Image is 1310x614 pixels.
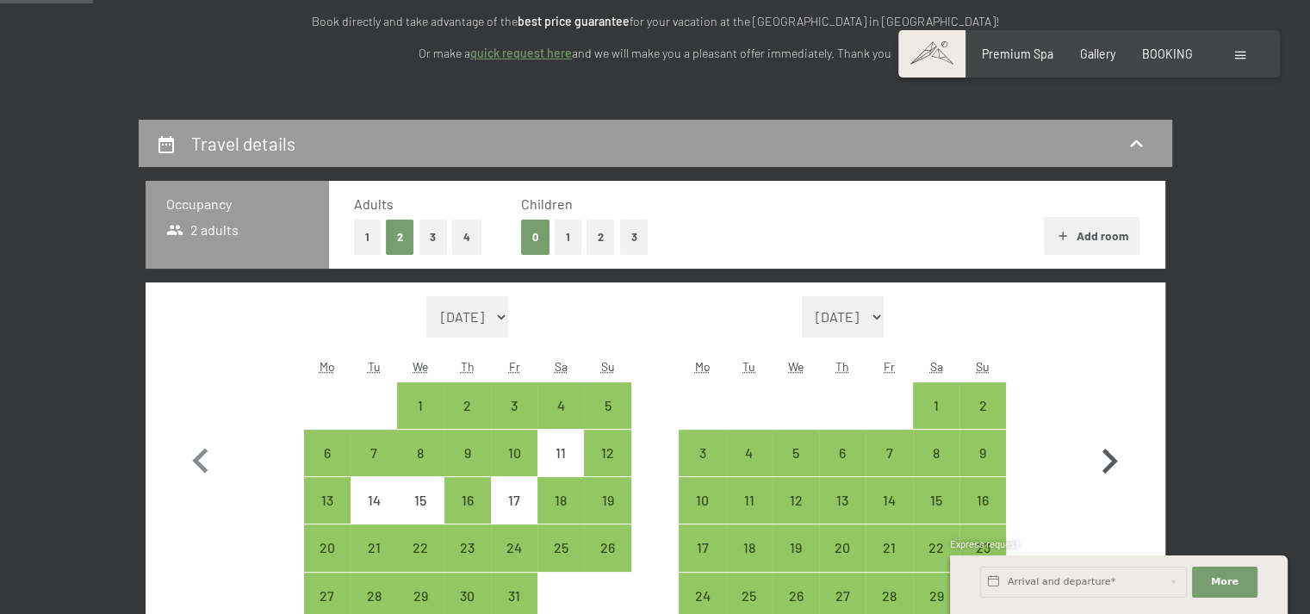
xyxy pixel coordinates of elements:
div: Arrival not possible [351,477,397,524]
abbr: Wednesday [788,359,804,374]
div: 13 [306,493,349,536]
div: 1 [399,399,442,442]
div: Arrival not possible [491,477,537,524]
div: Sun Nov 09 2025 [959,430,1006,476]
div: Arrival possible [959,477,1006,524]
div: Mon Oct 20 2025 [304,524,351,571]
div: Arrival possible [444,477,491,524]
div: Tue Oct 14 2025 [351,477,397,524]
div: 11 [539,446,582,489]
div: Sun Oct 05 2025 [584,382,630,429]
abbr: Saturday [929,359,942,374]
div: 18 [728,541,771,584]
div: Arrival possible [726,430,773,476]
p: Book directly and take advantage of the for your vacation at the [GEOGRAPHIC_DATA] in [GEOGRAPHIC... [276,12,1034,32]
abbr: Sunday [976,359,990,374]
div: 6 [306,446,349,489]
div: 3 [493,399,536,442]
div: 4 [728,446,771,489]
div: 16 [961,493,1004,536]
div: 9 [961,446,1004,489]
div: 2 [961,399,1004,442]
div: Arrival possible [773,524,819,571]
div: Fri Nov 21 2025 [866,524,912,571]
button: 2 [587,220,615,255]
h2: Travel details [191,133,295,154]
div: 21 [352,541,395,584]
abbr: Thursday [835,359,849,374]
div: Arrival possible [304,477,351,524]
div: Tue Oct 07 2025 [351,430,397,476]
div: Wed Oct 01 2025 [397,382,444,429]
abbr: Tuesday [368,359,381,374]
div: Tue Nov 04 2025 [726,430,773,476]
div: Arrival possible [584,524,630,571]
div: Mon Oct 13 2025 [304,477,351,524]
div: 1 [915,399,958,442]
span: Adults [354,195,394,212]
div: 21 [867,541,910,584]
div: Arrival possible [866,524,912,571]
div: Fri Oct 10 2025 [491,430,537,476]
span: Premium Spa [982,47,1053,61]
div: Arrival possible [397,382,444,429]
div: Sat Nov 15 2025 [913,477,959,524]
div: Arrival possible [444,524,491,571]
span: More [1211,575,1239,589]
div: Arrival possible [679,524,725,571]
div: Thu Nov 20 2025 [819,524,866,571]
button: 3 [620,220,649,255]
div: 4 [539,399,582,442]
div: Arrival possible [679,430,725,476]
div: Thu Oct 23 2025 [444,524,491,571]
div: Arrival possible [304,524,351,571]
div: Wed Oct 08 2025 [397,430,444,476]
div: Arrival possible [584,382,630,429]
div: Wed Nov 05 2025 [773,430,819,476]
div: Arrival possible [584,430,630,476]
div: Arrival possible [351,524,397,571]
div: 12 [586,446,629,489]
div: 2 [446,399,489,442]
div: Arrival possible [959,524,1006,571]
div: 5 [774,446,817,489]
div: Arrival possible [819,430,866,476]
div: 6 [821,446,864,489]
button: 1 [555,220,581,255]
div: Sun Nov 23 2025 [959,524,1006,571]
div: Wed Nov 12 2025 [773,477,819,524]
div: Thu Oct 02 2025 [444,382,491,429]
div: 20 [306,541,349,584]
div: Arrival possible [913,382,959,429]
div: 3 [680,446,723,489]
abbr: Wednesday [413,359,428,374]
div: Arrival possible [819,477,866,524]
div: Arrival possible [491,382,537,429]
div: 13 [821,493,864,536]
div: Arrival possible [397,430,444,476]
div: Arrival possible [913,430,959,476]
div: Arrival possible [351,430,397,476]
div: Thu Nov 06 2025 [819,430,866,476]
div: Sun Nov 02 2025 [959,382,1006,429]
div: Arrival possible [726,524,773,571]
div: Mon Oct 06 2025 [304,430,351,476]
div: 8 [399,446,442,489]
div: Fri Oct 24 2025 [491,524,537,571]
div: Arrival possible [537,477,584,524]
div: Sun Oct 12 2025 [584,430,630,476]
div: Sat Oct 18 2025 [537,477,584,524]
div: 17 [680,541,723,584]
div: Sun Oct 19 2025 [584,477,630,524]
div: Arrival possible [866,477,912,524]
span: Express request [950,538,1019,549]
div: 14 [352,493,395,536]
div: 22 [399,541,442,584]
strong: best price guarantee [518,14,630,28]
a: BOOKING [1142,47,1193,61]
h3: Occupancy [166,195,308,214]
div: 7 [867,446,910,489]
div: Tue Oct 21 2025 [351,524,397,571]
div: Arrival possible [913,524,959,571]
